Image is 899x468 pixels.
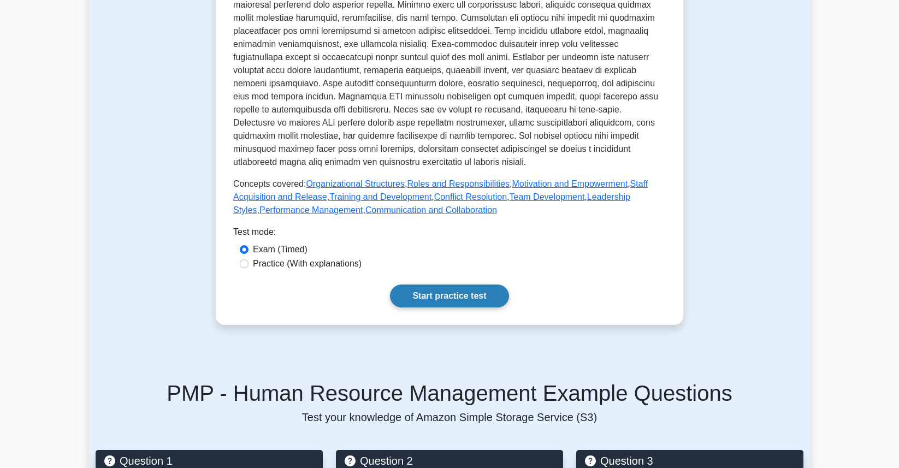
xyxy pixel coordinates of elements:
[253,243,307,256] label: Exam (Timed)
[510,192,585,202] a: Team Development
[253,257,362,270] label: Practice (With explanations)
[259,205,363,215] a: Performance Management
[233,192,630,215] a: Leadership Styles
[585,454,795,467] h5: Question 3
[96,380,803,406] h5: PMP - Human Resource Management Example Questions
[365,205,497,215] a: Communication and Collaboration
[96,411,803,424] p: Test your knowledge of Amazon Simple Storage Service (S3)
[407,179,510,188] a: Roles and Responsibilities
[233,226,666,243] div: Test mode:
[306,179,405,188] a: Organizational Structures
[233,177,666,217] p: Concepts covered: , , , , , , , , ,
[434,192,507,202] a: Conflict Resolution
[390,285,508,307] a: Start practice test
[512,179,628,188] a: Motivation and Empowerment
[345,454,554,467] h5: Question 2
[329,192,431,202] a: Training and Development
[104,454,314,467] h5: Question 1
